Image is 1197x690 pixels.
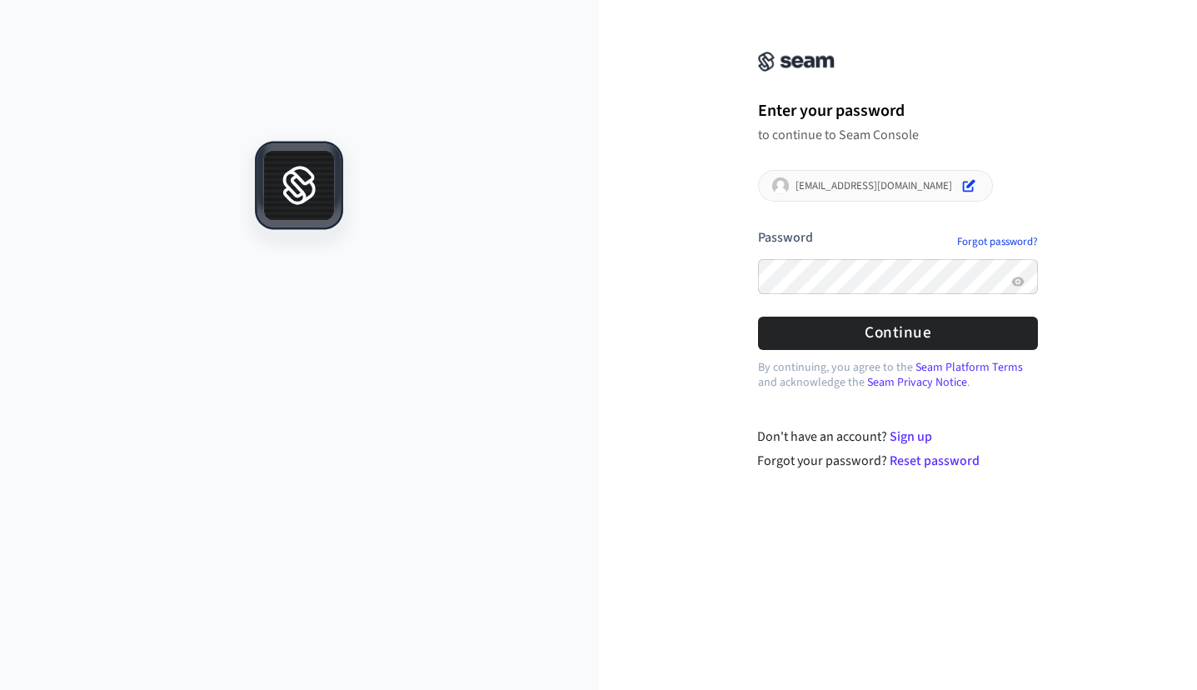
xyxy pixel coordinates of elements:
[959,176,979,196] button: Edit
[758,317,1038,349] button: Continue
[758,228,813,247] label: Password
[915,359,1023,376] a: Seam Platform Terms
[758,360,1038,390] p: By continuing, you agree to the and acknowledge the .
[957,235,1038,248] a: Forgot password?
[1008,272,1028,292] button: Show password
[867,374,967,391] a: Seam Privacy Notice
[758,98,1038,123] h1: Enter your password
[758,52,835,72] img: Seam Console
[890,427,932,446] a: Sign up
[757,451,1038,471] div: Forgot your password?
[890,452,980,470] a: Reset password
[757,427,1038,447] div: Don't have an account?
[796,179,952,192] p: [EMAIL_ADDRESS][DOMAIN_NAME]
[758,127,1038,143] p: to continue to Seam Console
